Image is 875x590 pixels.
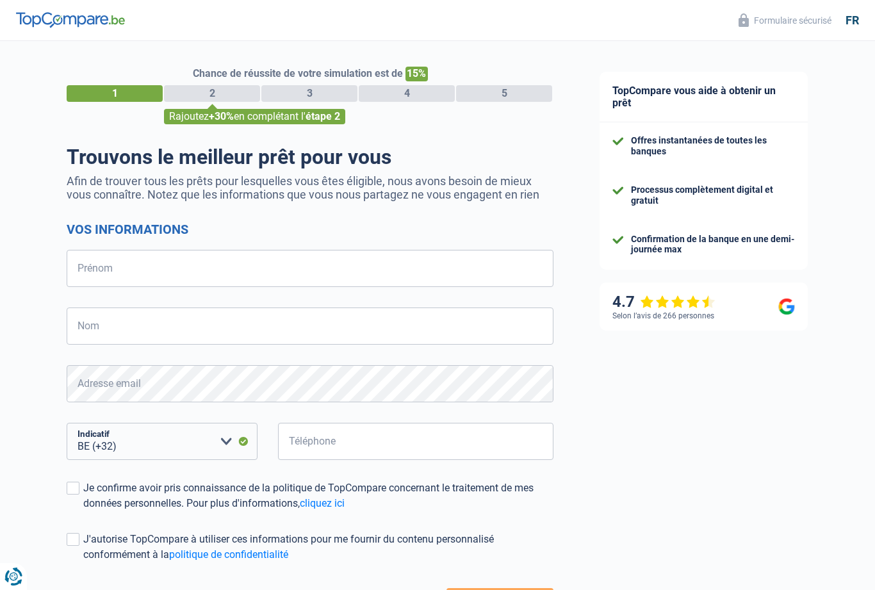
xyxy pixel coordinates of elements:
span: 15% [405,67,428,81]
button: Formulaire sécurisé [731,10,839,31]
h2: Vos informations [67,222,553,237]
div: 4.7 [612,293,716,311]
img: TopCompare Logo [16,12,125,28]
div: fr [846,13,859,28]
div: 4 [359,85,455,102]
div: Rajoutez en complétant l' [164,109,345,124]
span: étape 2 [306,110,340,122]
div: Selon l’avis de 266 personnes [612,311,714,320]
div: Je confirme avoir pris connaissance de la politique de TopCompare concernant le traitement de mes... [83,480,553,511]
div: 3 [261,85,357,102]
div: TopCompare vous aide à obtenir un prêt [600,72,808,122]
div: J'autorise TopCompare à utiliser ces informations pour me fournir du contenu personnalisé conform... [83,532,553,562]
span: +30% [209,110,234,122]
div: 1 [67,85,163,102]
div: 2 [164,85,260,102]
div: 5 [456,85,552,102]
div: Confirmation de la banque en une demi-journée max [631,234,795,256]
h1: Trouvons le meilleur prêt pour vous [67,145,553,169]
p: Afin de trouver tous les prêts pour lesquelles vous êtes éligible, nous avons besoin de mieux vou... [67,174,553,201]
div: Processus complètement digital et gratuit [631,184,795,206]
input: 401020304 [278,423,553,460]
div: Offres instantanées de toutes les banques [631,135,795,157]
span: Chance de réussite de votre simulation est de [193,67,403,79]
a: cliquez ici [300,497,345,509]
a: politique de confidentialité [169,548,288,561]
